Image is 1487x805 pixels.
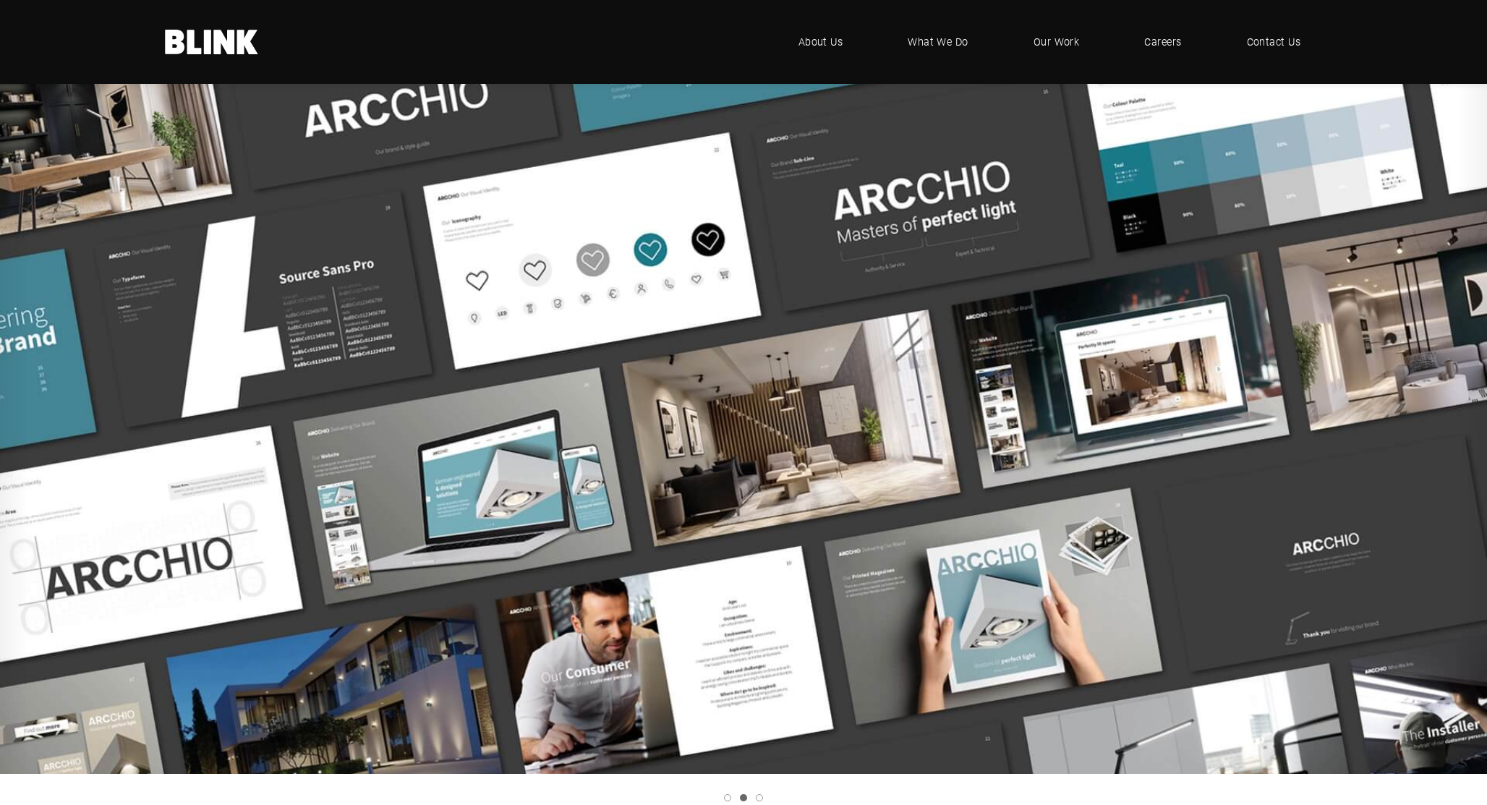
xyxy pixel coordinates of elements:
a: Home [165,30,259,54]
a: Next slide [1458,41,1487,774]
a: What We Do [886,20,990,64]
span: Careers [1144,34,1181,50]
a: Our Work [1012,20,1102,64]
span: Contact Us [1247,34,1301,50]
span: What We Do [908,34,968,50]
a: Slide 2 [740,794,747,801]
span: About Us [798,34,843,50]
a: About Us [777,20,865,64]
span: Our Work [1034,34,1080,50]
a: Contact Us [1225,20,1323,64]
a: Slide 3 [756,794,763,801]
a: Careers [1122,20,1203,64]
a: Slide 1 [724,794,731,801]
